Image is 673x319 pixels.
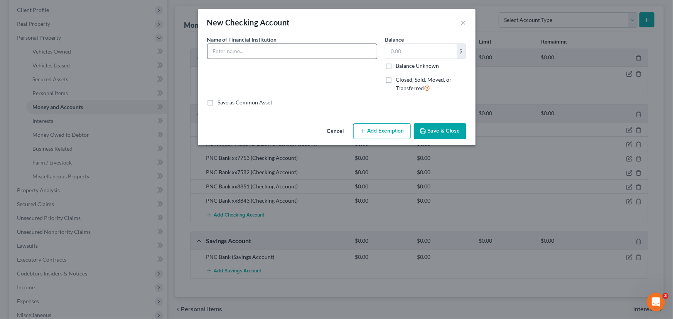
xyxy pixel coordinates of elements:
button: Save & Close [414,123,466,139]
button: × [461,18,466,27]
iframe: Intercom live chat [647,293,665,311]
span: Closed, Sold, Moved, or Transferred [396,76,452,91]
input: 0.00 [385,44,457,59]
div: New Checking Account [207,17,290,28]
span: Name of Financial Institution [207,36,277,43]
button: Cancel [321,124,350,139]
label: Save as Common Asset [218,99,273,106]
button: Add Exemption [353,123,411,139]
input: Enter name... [207,44,377,59]
span: 3 [663,293,669,299]
label: Balance [385,35,404,44]
div: $ [457,44,466,59]
label: Balance Unknown [396,62,439,70]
